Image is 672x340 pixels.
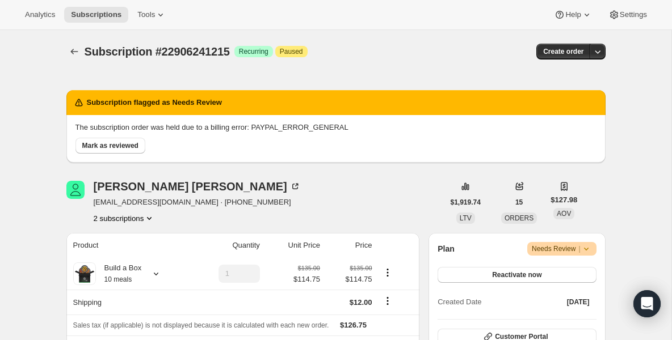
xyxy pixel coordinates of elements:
[104,275,132,283] small: 10 meals
[73,262,96,285] img: product img
[188,233,263,258] th: Quantity
[137,10,155,19] span: Tools
[620,10,647,19] span: Settings
[444,194,488,210] button: $1,919.74
[602,7,654,23] button: Settings
[324,233,376,258] th: Price
[94,197,301,208] span: [EMAIL_ADDRESS][DOMAIN_NAME] · [PHONE_NUMBER]
[515,198,523,207] span: 15
[379,295,397,307] button: Shipping actions
[532,243,592,254] span: Needs Review
[71,10,121,19] span: Subscriptions
[565,10,581,19] span: Help
[94,212,156,224] button: Product actions
[551,194,577,206] span: $127.98
[66,44,82,59] button: Subscriptions
[350,265,372,271] small: $135.00
[263,233,324,258] th: Unit Price
[460,214,472,222] span: LTV
[131,7,173,23] button: Tools
[578,244,580,253] span: |
[298,265,320,271] small: $135.00
[66,233,188,258] th: Product
[547,7,599,23] button: Help
[505,214,534,222] span: ORDERS
[451,198,481,207] span: $1,919.74
[87,97,222,108] h2: Subscription flagged as Needs Review
[567,297,590,307] span: [DATE]
[509,194,530,210] button: 15
[75,138,145,154] button: Mark as reviewed
[66,290,188,314] th: Shipping
[293,274,320,285] span: $114.75
[557,210,571,218] span: AOV
[82,141,138,150] span: Mark as reviewed
[96,262,142,285] div: Build a Box
[94,181,301,192] div: [PERSON_NAME] [PERSON_NAME]
[543,47,583,56] span: Create order
[633,290,661,317] div: Open Intercom Messenger
[560,294,597,310] button: [DATE]
[25,10,55,19] span: Analytics
[438,267,596,283] button: Reactivate now
[379,266,397,279] button: Product actions
[280,47,303,56] span: Paused
[438,296,481,308] span: Created Date
[340,321,367,329] span: $126.75
[438,243,455,254] h2: Plan
[66,181,85,199] span: Bryan Vidal
[85,45,230,58] span: Subscription #22906241215
[327,274,372,285] span: $114.75
[536,44,590,59] button: Create order
[492,270,541,279] span: Reactivate now
[75,122,597,133] p: The subscription order was held due to a billing error: PAYPAL_ERROR_GENERAL
[239,47,268,56] span: Recurring
[73,321,329,329] span: Sales tax (if applicable) is not displayed because it is calculated with each new order.
[18,7,62,23] button: Analytics
[64,7,128,23] button: Subscriptions
[350,298,372,307] span: $12.00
